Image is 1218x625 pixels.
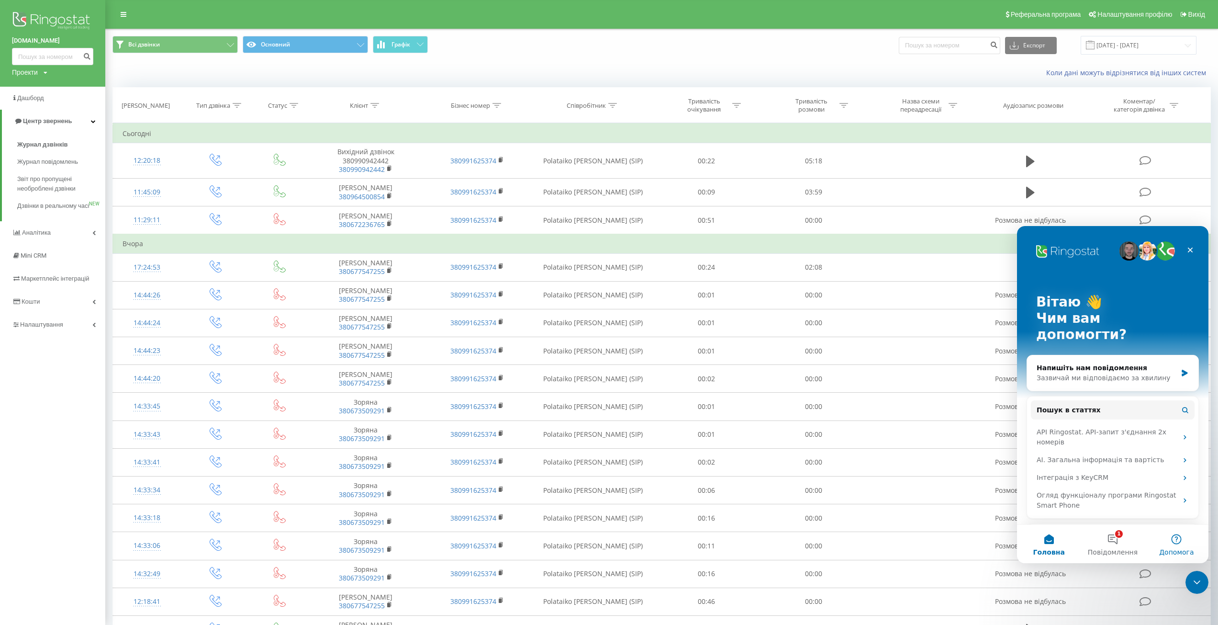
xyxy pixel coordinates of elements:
td: Polataiko [PERSON_NAME] (SIP) [533,560,653,588]
td: Вихідний дзвінок 380990942442 [310,143,422,179]
td: 00:24 [653,253,760,281]
div: Тривалість очікування [679,97,730,114]
td: Polataiko [PERSON_NAME] (SIP) [533,420,653,448]
td: [PERSON_NAME] [310,281,422,309]
a: 380677547255 [339,295,385,304]
td: 00:01 [653,393,760,420]
a: 380991625374 [450,541,496,550]
a: 380673509291 [339,490,385,499]
span: Розмова не відбулась [995,513,1066,523]
td: Зоряна [310,420,422,448]
td: 00:00 [760,365,867,393]
span: Всі дзвінки [128,41,160,48]
td: [PERSON_NAME] [310,178,422,206]
td: 00:16 [653,504,760,532]
span: Реферальна програма [1011,11,1081,18]
img: Ringostat logo [12,10,93,34]
div: 14:33:18 [123,509,172,527]
a: 380673509291 [339,434,385,443]
a: 380991625374 [450,187,496,196]
div: 14:44:23 [123,341,172,360]
td: 00:46 [653,588,760,615]
a: Дзвінки в реальному часіNEW [17,197,105,215]
a: 380991625374 [450,402,496,411]
a: 380991625374 [450,216,496,225]
span: Розмова не відбулась [995,318,1066,327]
div: Статус [268,102,287,110]
td: [PERSON_NAME] [310,588,422,615]
button: Всі дзвінки [112,36,238,53]
a: 380991625374 [450,430,496,439]
a: Звіт про пропущені необроблені дзвінки [17,170,105,197]
td: Polataiko [PERSON_NAME] (SIP) [533,588,653,615]
a: 380991625374 [450,457,496,466]
span: Розмова не відбулась [995,569,1066,578]
td: [PERSON_NAME] [310,365,422,393]
div: 14:33:06 [123,536,172,555]
div: 14:33:45 [123,397,172,416]
td: 00:02 [653,365,760,393]
div: Назва схеми переадресації [895,97,946,114]
a: 380673509291 [339,545,385,555]
span: Кошти [22,298,40,305]
td: Вчора [113,234,1211,253]
td: 00:01 [653,281,760,309]
a: Журнал дзвінків [17,136,105,153]
div: 14:33:34 [123,481,172,500]
button: Графік [373,36,428,53]
td: Зоряна [310,532,422,560]
td: 00:22 [653,143,760,179]
a: 380677547255 [339,267,385,276]
span: Налаштування профілю [1097,11,1172,18]
a: 380672236765 [339,220,385,229]
span: Графік [391,41,410,48]
td: Зоряна [310,560,422,588]
td: 02:08 [760,253,867,281]
div: 14:44:24 [123,314,172,332]
td: Polataiko [PERSON_NAME] (SIP) [533,532,653,560]
td: 00:02 [653,448,760,476]
td: 00:06 [653,477,760,504]
span: Центр звернень [23,117,72,125]
div: 17:24:53 [123,258,172,277]
input: Пошук за номером [12,48,93,65]
a: 380991625374 [450,156,496,165]
a: 380673509291 [339,406,385,415]
span: Розмова не відбулась [995,597,1066,606]
td: 03:59 [760,178,867,206]
td: Зоряна [310,393,422,420]
a: Журнал повідомлень [17,153,105,170]
div: 12:18:41 [123,592,172,611]
span: Розмова не відбулась [995,402,1066,411]
a: 380991625374 [450,513,496,523]
div: 14:32:49 [123,565,172,583]
span: Розмова не відбулась [995,374,1066,383]
a: 380991625374 [450,346,496,355]
div: Тривалість розмови [786,97,837,114]
td: Зоряна [310,504,422,532]
a: 380991625374 [450,262,496,272]
td: 00:16 [653,560,760,588]
td: Polataiko [PERSON_NAME] (SIP) [533,337,653,365]
a: 380677547255 [339,601,385,610]
td: 00:00 [760,206,867,235]
iframe: Intercom live chat [1185,571,1208,594]
td: Polataiko [PERSON_NAME] (SIP) [533,143,653,179]
a: 380964500854 [339,192,385,201]
a: 380677547255 [339,322,385,331]
a: 380677547255 [339,351,385,360]
td: 00:00 [760,532,867,560]
div: Тип дзвінка [196,102,230,110]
